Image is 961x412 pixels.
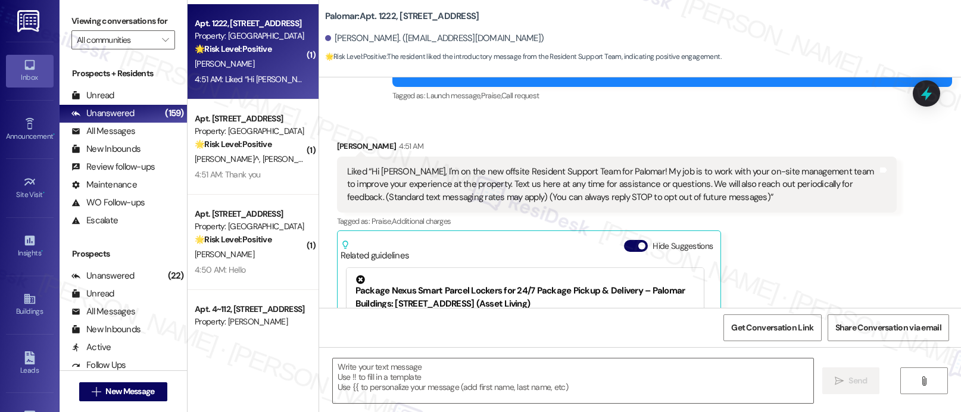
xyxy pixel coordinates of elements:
b: Palomar: Apt. 1222, [STREET_ADDRESS] [325,10,479,23]
a: Inbox [6,55,54,87]
div: (159) [162,104,186,123]
span: : The resident liked the introductory message from the Resident Support Team, indicating positive... [325,51,721,63]
label: Viewing conversations for [71,12,175,30]
div: WO Follow-ups [71,196,145,209]
span: Send [848,374,867,387]
a: Site Visit • [6,172,54,204]
button: New Message [79,382,167,401]
div: Prospects [60,248,187,260]
span: Launch message , [426,90,481,101]
div: 4:50 AM: Hello [195,264,245,275]
a: Insights • [6,230,54,263]
button: Get Conversation Link [723,314,821,341]
div: Tagged as: [337,213,897,230]
strong: 🌟 Risk Level: Positive [195,139,272,149]
span: [PERSON_NAME] [195,58,254,69]
div: Property: [GEOGRAPHIC_DATA] [195,30,305,42]
span: Praise , [372,216,392,226]
div: Package Nexus Smart Parcel Lockers for 24/7 Package Pickup & Delivery – Palomar Buildings: [STREE... [355,275,695,310]
div: Unanswered [71,270,135,282]
span: Call request [501,90,539,101]
div: Apt. 4~112, [STREET_ADDRESS] [195,303,305,316]
img: ResiDesk Logo [17,10,42,32]
div: Maintenance [71,179,137,191]
i:  [162,35,169,45]
strong: 🌟 Risk Level: Positive [195,234,272,245]
div: New Inbounds [71,323,141,336]
a: Leads [6,348,54,380]
div: Prospects + Residents [60,67,187,80]
strong: 🌟 Risk Level: Positive [195,43,272,54]
div: Property: [GEOGRAPHIC_DATA] [195,125,305,138]
span: Get Conversation Link [731,322,813,334]
span: Praise , [481,90,501,101]
div: All Messages [71,305,135,318]
div: Property: [GEOGRAPHIC_DATA] [195,220,305,233]
div: Apt. 1222, [STREET_ADDRESS] [195,17,305,30]
div: Active [71,341,111,354]
div: (22) [165,267,187,285]
span: Share Conversation via email [835,322,941,334]
span: [PERSON_NAME] [195,249,254,260]
i:  [919,376,928,386]
div: Unanswered [71,107,135,120]
span: New Message [105,385,154,398]
div: [PERSON_NAME]. ([EMAIL_ADDRESS][DOMAIN_NAME]) [325,32,544,45]
div: [PERSON_NAME] [337,140,897,157]
div: Liked “Hi [PERSON_NAME], I'm on the new offsite Resident Support Team for Palomar! My job is to w... [347,166,878,204]
i:  [835,376,844,386]
strong: 🌟 Risk Level: Positive [325,52,386,61]
i:  [92,387,101,397]
span: • [43,189,45,197]
span: • [53,130,55,139]
button: Share Conversation via email [828,314,949,341]
div: Follow Ups [71,359,126,372]
span: • [41,247,43,255]
div: Escalate [71,214,118,227]
div: 4:51 AM [396,140,423,152]
div: Apt. [STREET_ADDRESS] [195,208,305,220]
div: Property: [PERSON_NAME] [195,316,305,328]
a: Buildings [6,289,54,321]
div: Related guidelines [341,240,410,262]
span: [PERSON_NAME] [263,154,322,164]
div: Review follow-ups [71,161,155,173]
input: All communities [77,30,156,49]
div: All Messages [71,125,135,138]
div: New Inbounds [71,143,141,155]
div: Tagged as: [392,87,952,104]
label: Hide Suggestions [653,240,713,252]
span: Additional charges [392,216,451,226]
button: Send [822,367,880,394]
div: Unread [71,288,114,300]
div: Apt. [STREET_ADDRESS] [195,113,305,125]
span: [PERSON_NAME]^ [195,154,263,164]
div: Unread [71,89,114,102]
div: 4:51 AM: Thank you [195,169,260,180]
